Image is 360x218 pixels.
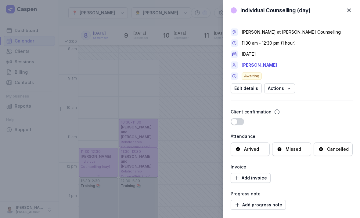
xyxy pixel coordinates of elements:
[234,174,267,182] span: Add invoice
[231,133,353,140] div: Attendance
[234,201,282,209] span: Add progress note
[242,51,256,57] div: [DATE]
[242,40,296,46] div: 11:30 am - 12:30 pm (1 hour)
[234,85,258,92] span: Edit details
[231,83,262,93] button: Edit details
[231,163,353,171] div: Invoice
[231,108,272,116] div: Client confirmation
[231,190,353,198] div: Progress note
[242,61,277,69] a: [PERSON_NAME]
[240,7,311,14] div: Individual Counselling (day)
[264,83,295,93] button: Actions
[268,85,291,92] span: Actions
[242,29,341,35] div: [PERSON_NAME] at [PERSON_NAME] Counselling
[327,146,349,152] div: Cancelled
[242,72,262,80] span: Awaiting
[286,146,301,152] div: Missed
[244,146,259,152] div: Arrived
